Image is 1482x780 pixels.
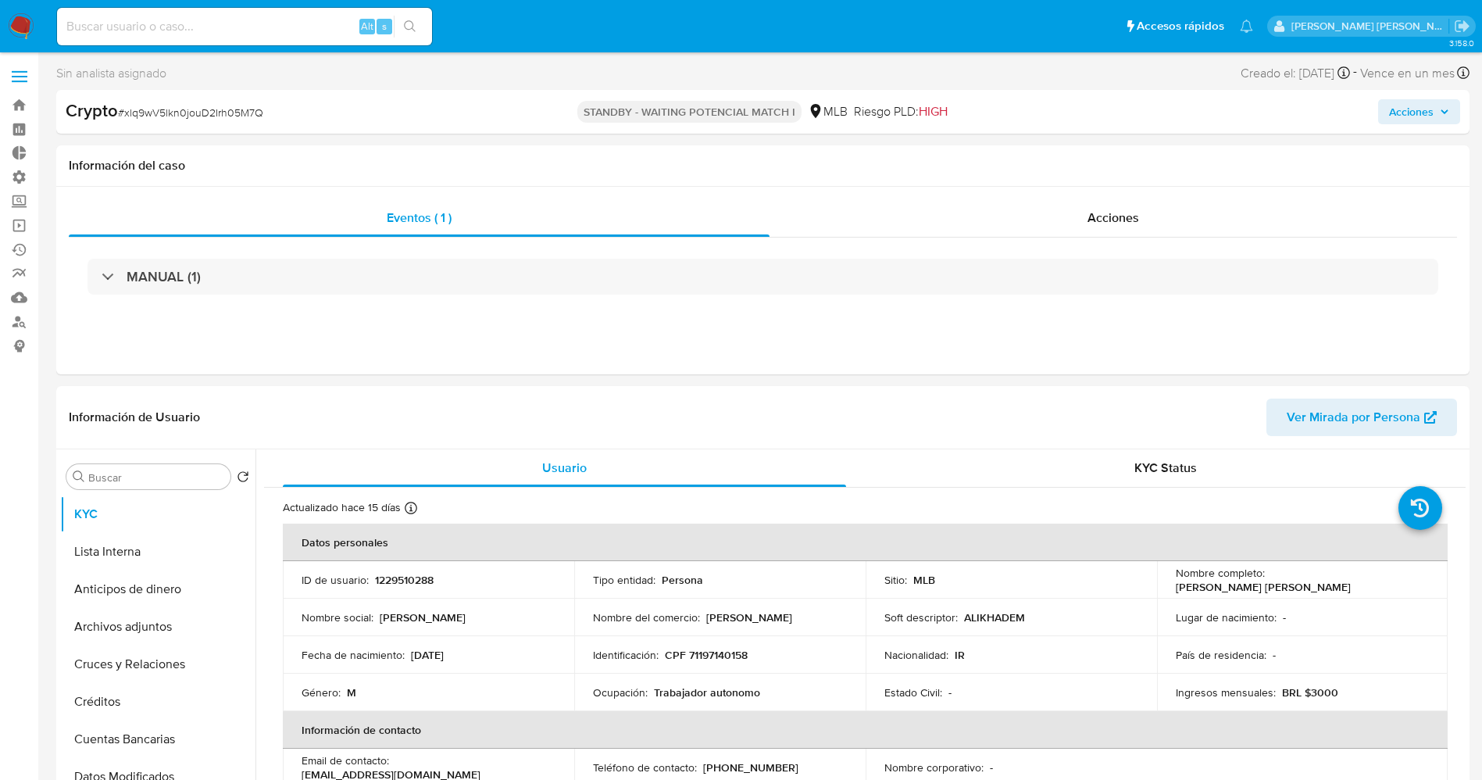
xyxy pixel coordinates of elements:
[411,648,444,662] p: [DATE]
[964,610,1025,624] p: ALIKHADEM
[854,103,948,120] span: Riesgo PLD:
[127,268,201,285] h3: MANUAL (1)
[1291,19,1449,34] p: jesica.barrios@mercadolibre.com
[654,685,760,699] p: Trabajador autonomo
[1176,685,1276,699] p: Ingresos mensuales :
[884,610,958,624] p: Soft descriptor :
[577,101,802,123] p: STANDBY - WAITING POTENCIAL MATCH I
[1137,18,1224,34] span: Accesos rápidos
[88,471,224,485] input: Buscar
[60,571,255,608] button: Anticipos de dinero
[283,711,1448,749] th: Información de contacto
[919,102,948,120] span: HIGH
[1176,566,1265,580] p: Nombre completo :
[1266,399,1457,436] button: Ver Mirada por Persona
[283,500,401,515] p: Actualizado hace 15 días
[884,685,942,699] p: Estado Civil :
[1353,63,1357,84] span: -
[69,158,1457,174] h1: Información del caso
[347,685,356,699] p: M
[302,753,389,767] p: Email de contacto :
[87,259,1438,295] div: MANUAL (1)
[60,533,255,571] button: Lista Interna
[237,471,249,488] button: Volver al orden por defecto
[1176,610,1277,624] p: Lugar de nacimiento :
[1454,18,1470,34] a: Salir
[808,103,848,120] div: MLB
[375,573,434,587] p: 1229510288
[948,685,952,699] p: -
[60,683,255,721] button: Créditos
[913,573,935,587] p: MLB
[56,65,166,82] span: Sin analista asignado
[1240,20,1253,33] a: Notificaciones
[884,648,948,662] p: Nacionalidad :
[57,16,432,37] input: Buscar usuario o caso...
[387,209,452,227] span: Eventos ( 1 )
[884,573,907,587] p: Sitio :
[593,760,697,775] p: Teléfono de contacto :
[380,610,466,624] p: [PERSON_NAME]
[593,573,655,587] p: Tipo entidad :
[302,610,373,624] p: Nombre social :
[361,19,373,34] span: Alt
[1176,580,1351,594] p: [PERSON_NAME] [PERSON_NAME]
[69,410,200,425] h1: Información de Usuario
[662,573,703,587] p: Persona
[118,105,263,120] span: # xlq9wV5lkn0jouD2Irh05M7Q
[1378,99,1460,124] button: Acciones
[60,721,255,758] button: Cuentas Bancarias
[283,524,1448,561] th: Datos personales
[955,648,965,662] p: IR
[60,608,255,646] button: Archivos adjuntos
[1273,648,1276,662] p: -
[884,760,984,775] p: Nombre corporativo :
[593,648,659,662] p: Identificación :
[1389,99,1434,124] span: Acciones
[703,760,798,775] p: [PHONE_NUMBER]
[60,646,255,683] button: Cruces y Relaciones
[302,573,369,587] p: ID de usuario :
[665,648,748,662] p: CPF 71197140158
[1176,648,1266,662] p: País de residencia :
[1283,610,1286,624] p: -
[1360,65,1455,82] span: Vence en un mes
[593,610,700,624] p: Nombre del comercio :
[990,760,993,775] p: -
[1241,63,1350,84] div: Creado el: [DATE]
[593,685,648,699] p: Ocupación :
[1282,685,1338,699] p: BRL $3000
[1087,209,1139,227] span: Acciones
[382,19,387,34] span: s
[1287,399,1420,436] span: Ver Mirada por Persona
[394,16,426,38] button: search-icon
[302,685,341,699] p: Género :
[542,459,587,477] span: Usuario
[66,98,118,123] b: Crypto
[706,610,792,624] p: [PERSON_NAME]
[73,471,85,483] button: Buscar
[302,648,405,662] p: Fecha de nacimiento :
[1134,459,1197,477] span: KYC Status
[60,496,255,533] button: KYC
